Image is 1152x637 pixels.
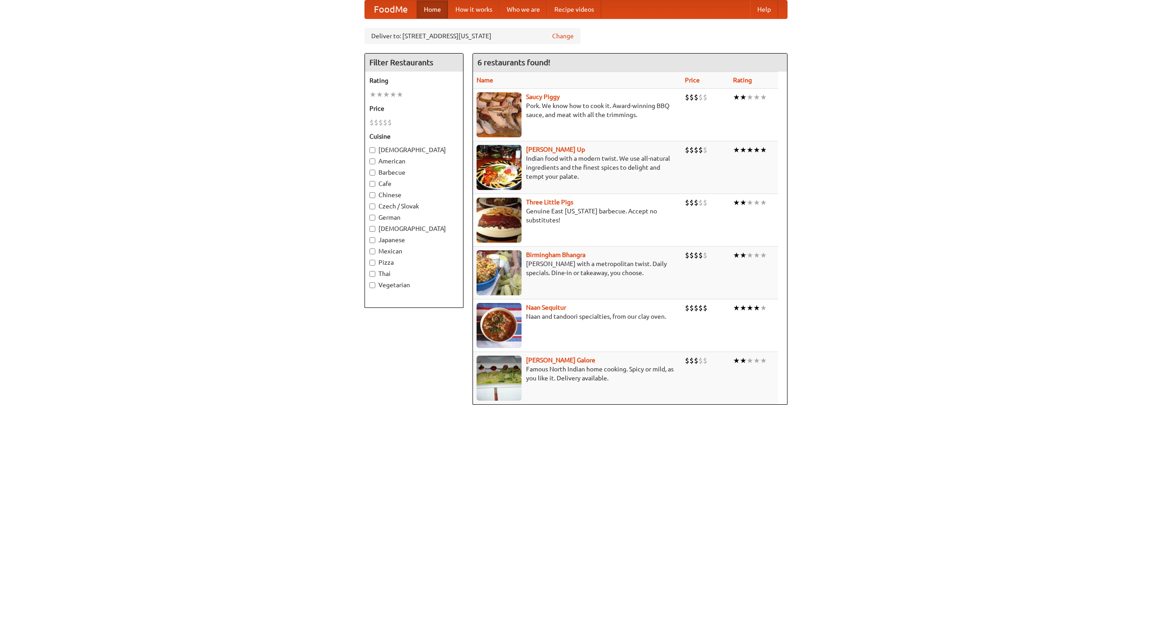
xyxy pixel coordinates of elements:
[753,198,760,208] li: ★
[760,250,767,260] li: ★
[369,269,459,278] label: Thai
[740,303,747,313] li: ★
[369,168,459,177] label: Barbecue
[390,90,396,99] li: ★
[526,357,595,364] b: [PERSON_NAME] Galore
[369,203,375,209] input: Czech / Slovak
[740,145,747,155] li: ★
[369,235,459,244] label: Japanese
[369,157,459,166] label: American
[369,147,375,153] input: [DEMOGRAPHIC_DATA]
[526,146,585,153] a: [PERSON_NAME] Up
[369,104,459,113] h5: Price
[526,251,585,258] a: Birmingham Bhangra
[499,0,547,18] a: Who we are
[369,258,459,267] label: Pizza
[369,170,375,176] input: Barbecue
[477,207,678,225] p: Genuine East [US_STATE] barbecue. Accept no substitutes!
[733,356,740,366] li: ★
[417,0,448,18] a: Home
[685,145,689,155] li: $
[369,226,375,232] input: [DEMOGRAPHIC_DATA]
[760,198,767,208] li: ★
[689,92,694,102] li: $
[753,303,760,313] li: ★
[376,90,383,99] li: ★
[369,90,376,99] li: ★
[477,77,493,84] a: Name
[364,28,580,44] div: Deliver to: [STREET_ADDRESS][US_STATE]
[477,145,522,190] img: curryup.jpg
[383,90,390,99] li: ★
[369,280,459,289] label: Vegetarian
[526,93,560,100] a: Saucy Piggy
[689,356,694,366] li: $
[396,90,403,99] li: ★
[703,250,707,260] li: $
[685,198,689,208] li: $
[477,250,522,295] img: bhangra.jpg
[369,247,459,256] label: Mexican
[378,117,383,127] li: $
[753,356,760,366] li: ★
[740,198,747,208] li: ★
[685,92,689,102] li: $
[733,250,740,260] li: ★
[698,92,703,102] li: $
[694,250,698,260] li: $
[477,303,522,348] img: naansequitur.jpg
[694,303,698,313] li: $
[477,259,678,277] p: [PERSON_NAME] with a metropolitan twist. Daily specials. Dine-in or takeaway, you choose.
[369,192,375,198] input: Chinese
[753,145,760,155] li: ★
[753,250,760,260] li: ★
[685,356,689,366] li: $
[369,282,375,288] input: Vegetarian
[703,303,707,313] li: $
[374,117,378,127] li: $
[753,92,760,102] li: ★
[526,199,573,206] b: Three Little Pigs
[740,356,747,366] li: ★
[689,198,694,208] li: $
[740,92,747,102] li: ★
[733,198,740,208] li: ★
[369,260,375,266] input: Pizza
[477,198,522,243] img: littlepigs.jpg
[689,250,694,260] li: $
[698,303,703,313] li: $
[369,145,459,154] label: [DEMOGRAPHIC_DATA]
[365,54,463,72] h4: Filter Restaurants
[369,181,375,187] input: Cafe
[694,198,698,208] li: $
[369,237,375,243] input: Japanese
[369,248,375,254] input: Mexican
[369,132,459,141] h5: Cuisine
[365,0,417,18] a: FoodMe
[698,250,703,260] li: $
[526,304,566,311] a: Naan Sequitur
[747,145,753,155] li: ★
[448,0,499,18] a: How it works
[477,312,678,321] p: Naan and tandoori specialties, from our clay oven.
[369,202,459,211] label: Czech / Slovak
[760,303,767,313] li: ★
[369,271,375,277] input: Thai
[703,356,707,366] li: $
[369,213,459,222] label: German
[747,250,753,260] li: ★
[694,356,698,366] li: $
[698,356,703,366] li: $
[369,179,459,188] label: Cafe
[685,303,689,313] li: $
[747,303,753,313] li: ★
[750,0,778,18] a: Help
[703,198,707,208] li: $
[694,92,698,102] li: $
[477,154,678,181] p: Indian food with a modern twist. We use all-natural ingredients and the finest spices to delight ...
[369,117,374,127] li: $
